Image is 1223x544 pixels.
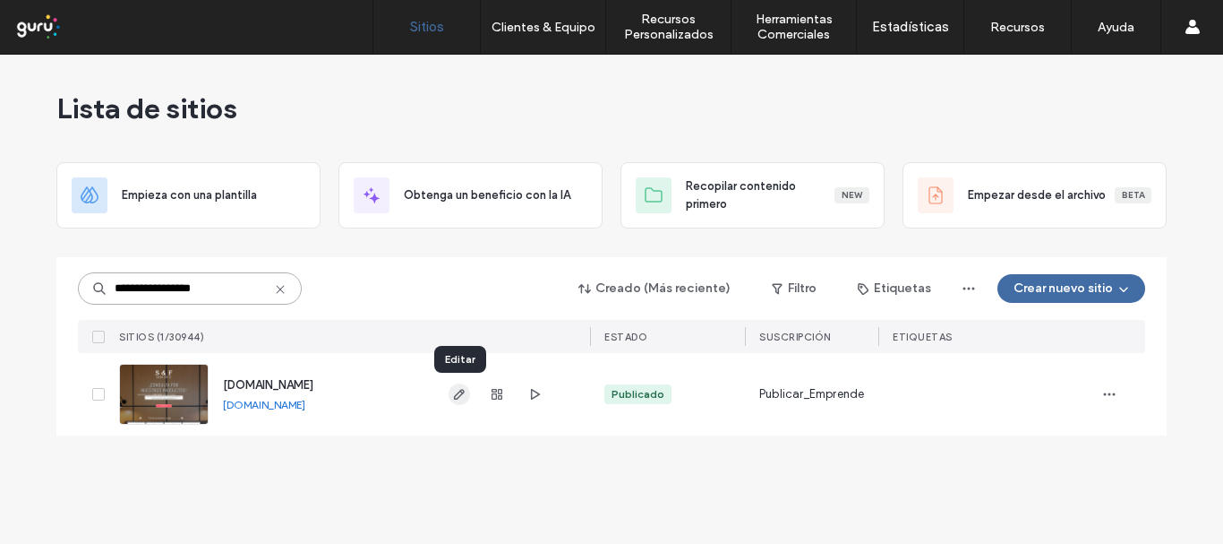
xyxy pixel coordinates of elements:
[338,162,603,229] div: Obtenga un beneficio con la IA
[410,19,444,35] label: Sitios
[731,12,856,42] label: Herramientas Comerciales
[604,331,647,343] span: ESTADO
[968,186,1106,204] span: Empezar desde el archivo
[563,274,747,303] button: Creado (Más reciente)
[122,186,257,204] span: Empieza con una plantilla
[759,331,831,343] span: Suscripción
[434,346,486,373] div: Editar
[1098,20,1134,35] label: Ayuda
[404,186,570,204] span: Obtenga un beneficio con la IA
[686,177,834,213] span: Recopilar contenido primero
[606,12,731,42] label: Recursos Personalizados
[997,274,1145,303] button: Crear nuevo sitio
[620,162,885,229] div: Recopilar contenido primeroNew
[492,20,595,35] label: Clientes & Equipo
[990,20,1045,35] label: Recursos
[38,13,88,29] span: Ayuda
[611,386,664,402] div: Publicado
[223,378,313,392] a: [DOMAIN_NAME]
[902,162,1167,229] div: Empezar desde el archivoBeta
[842,274,947,303] button: Etiquetas
[1115,187,1151,203] div: Beta
[56,162,321,229] div: Empieza con una plantilla
[754,274,834,303] button: Filtro
[759,385,864,403] span: Publicar_Emprende
[56,91,237,126] span: Lista de sitios
[872,19,949,35] label: Estadísticas
[893,331,953,343] span: ETIQUETAS
[834,187,869,203] div: New
[223,398,305,411] a: [DOMAIN_NAME]
[119,331,204,343] span: SITIOS (1/30944)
